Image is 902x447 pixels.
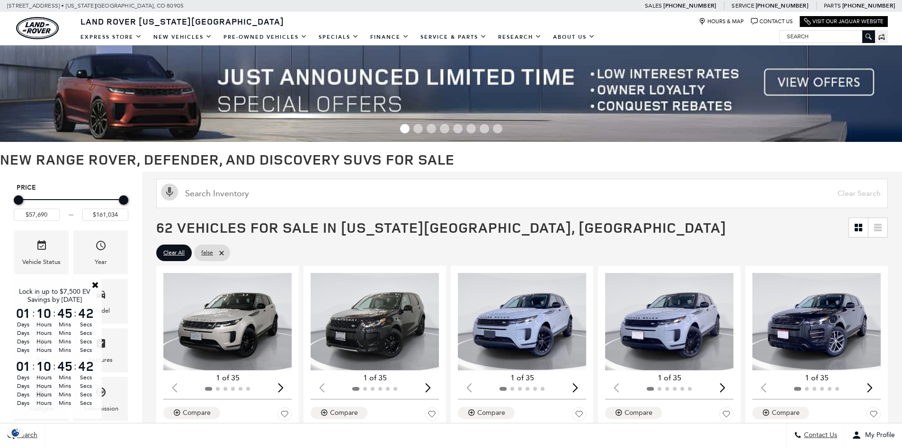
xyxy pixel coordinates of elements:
span: 10 [35,307,53,320]
span: Hours [35,329,53,337]
a: land-rover [16,17,59,39]
span: Secs [77,399,95,407]
span: Days [14,382,32,390]
a: Visit Our Jaguar Website [804,18,884,25]
div: Compare [477,409,505,417]
a: Service & Parts [415,29,492,45]
input: Minimum [14,209,60,221]
span: Secs [77,373,95,382]
span: Mins [56,390,74,399]
span: Lock in up to $7,500 EV Savings by [DATE] [19,288,90,304]
span: Secs [77,329,95,337]
span: : [53,359,56,373]
span: Days [14,373,32,382]
div: YearYear [73,230,128,274]
span: Go to slide 4 [440,124,449,133]
svg: Click to toggle on voice search [161,184,178,201]
div: Compare [625,409,652,417]
a: Pre-Owned Vehicles [218,29,313,45]
span: 42 [77,359,95,373]
div: 1 of 35 [752,373,881,383]
h5: Price [17,184,125,192]
span: Secs [77,390,95,399]
span: 01 [14,307,32,320]
div: 1 of 35 [311,373,439,383]
button: Compare Vehicle [458,407,515,419]
div: 1 / 2 [311,273,440,370]
span: false [201,247,213,259]
span: Mins [56,337,74,346]
img: 2025 LAND ROVER Discovery Sport S 1 [311,273,440,370]
input: Maximum [82,209,128,221]
div: Next slide [421,377,434,398]
div: VehicleVehicle Status [14,230,69,274]
div: 1 / 2 [163,273,293,370]
a: Research [492,29,547,45]
a: Finance [365,29,415,45]
span: Parts [824,2,841,9]
img: 2025 LAND ROVER Range Rover Evoque S 1 [458,273,588,370]
span: Mins [56,373,74,382]
span: Hours [35,337,53,346]
a: [PHONE_NUMBER] [842,2,895,9]
span: Mins [56,346,74,354]
span: 42 [77,307,95,320]
span: Year [95,237,107,257]
span: Land Rover [US_STATE][GEOGRAPHIC_DATA] [80,16,284,27]
span: Vehicle [36,237,47,257]
div: Next slide [863,377,876,398]
img: 2025 LAND ROVER Range Rover Evoque S 1 [605,273,735,370]
span: 01 [14,359,32,373]
button: Save Vehicle [277,407,292,425]
span: Days [14,329,32,337]
a: New Vehicles [148,29,218,45]
span: 45 [56,359,74,373]
span: Hours [35,390,53,399]
div: Compare [183,409,211,417]
div: Vehicle Status [22,257,61,267]
img: 2026 LAND ROVER Range Rover Evoque S 1 [163,273,293,370]
a: EXPRESS STORE [75,29,148,45]
div: Next slide [569,377,581,398]
div: 1 of 35 [605,373,733,383]
span: Go to slide 7 [480,124,489,133]
a: About Us [547,29,601,45]
span: Hours [35,373,53,382]
span: : [53,306,56,320]
span: Go to slide 2 [413,124,423,133]
span: Mins [56,320,74,329]
span: My Profile [861,431,895,439]
a: Specials [313,29,365,45]
span: Contact Us [802,431,837,439]
span: : [74,306,77,320]
span: Hours [35,382,53,390]
a: [STREET_ADDRESS] • [US_STATE][GEOGRAPHIC_DATA], CO 80905 [7,2,184,9]
input: Search [780,31,875,42]
div: Compare [330,409,358,417]
button: Save Vehicle [866,407,881,425]
img: Land Rover [16,17,59,39]
img: Opt-Out Icon [5,428,27,438]
div: 1 / 2 [752,273,882,370]
button: Compare Vehicle [311,407,367,419]
a: [PHONE_NUMBER] [663,2,716,9]
span: Sales [645,2,662,9]
div: Minimum Price [14,195,23,205]
span: Go to slide 8 [493,124,502,133]
div: Next slide [274,377,287,398]
button: Save Vehicle [719,407,733,425]
span: : [32,359,35,373]
nav: Main Navigation [75,29,601,45]
span: Days [14,390,32,399]
span: Secs [77,346,95,354]
span: Hours [35,399,53,407]
div: Price [14,192,128,221]
span: Mins [56,399,74,407]
span: Days [14,320,32,329]
a: Land Rover [US_STATE][GEOGRAPHIC_DATA] [75,16,290,27]
span: Mins [56,329,74,337]
span: Mins [56,382,74,390]
div: 1 / 2 [458,273,588,370]
a: Hours & Map [699,18,744,25]
span: Go to slide 6 [466,124,476,133]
